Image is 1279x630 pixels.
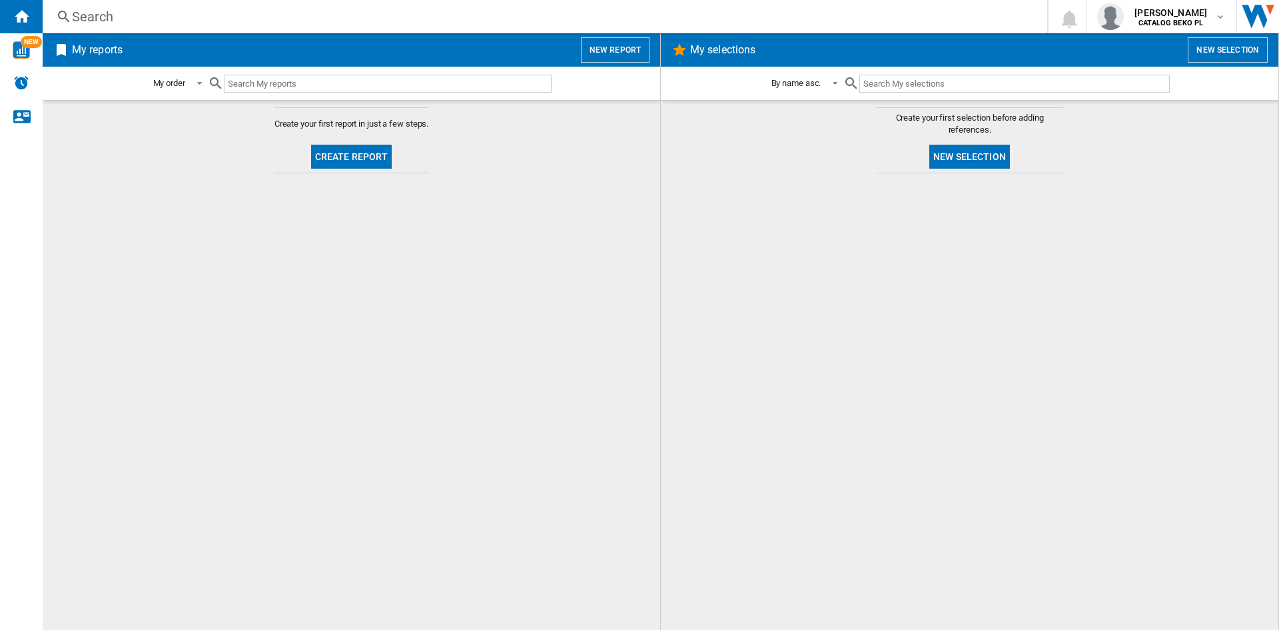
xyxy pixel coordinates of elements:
[1138,19,1203,27] b: CATALOG BEKO PL
[224,75,552,93] input: Search My reports
[153,78,185,88] div: My order
[877,112,1063,136] span: Create your first selection before adding references.
[21,36,42,48] span: NEW
[771,78,821,88] div: By name asc.
[1134,6,1207,19] span: [PERSON_NAME]
[581,37,649,63] button: New report
[1188,37,1268,63] button: New selection
[69,37,125,63] h2: My reports
[72,7,1013,26] div: Search
[311,145,392,169] button: Create report
[13,75,29,91] img: alerts-logo.svg
[13,41,30,59] img: wise-card.svg
[859,75,1169,93] input: Search My selections
[274,118,429,130] span: Create your first report in just a few steps.
[1097,3,1124,30] img: profile.jpg
[929,145,1010,169] button: New selection
[687,37,758,63] h2: My selections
